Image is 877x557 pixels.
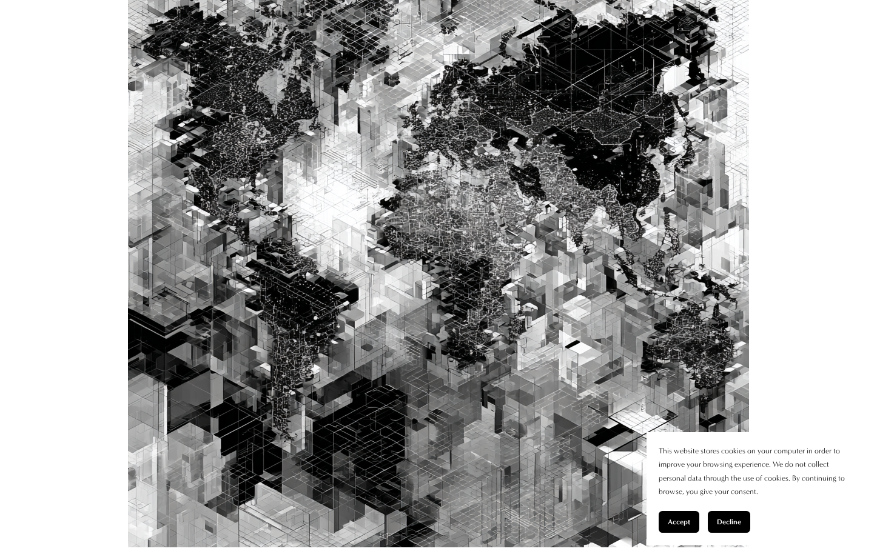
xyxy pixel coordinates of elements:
[668,518,690,526] span: Accept
[659,444,853,499] p: This website stores cookies on your computer in order to improve your browsing experience. We do ...
[659,511,699,533] button: Accept
[717,518,741,526] span: Decline
[708,511,750,533] button: Decline
[647,432,865,545] section: Cookie banner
